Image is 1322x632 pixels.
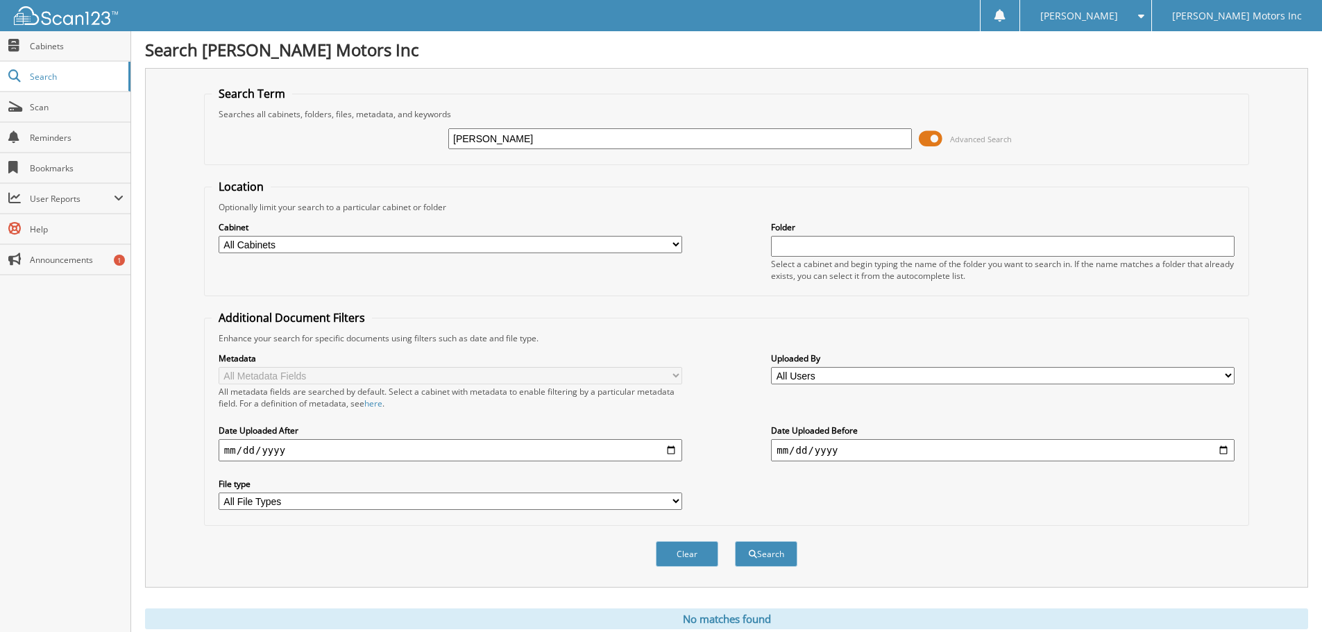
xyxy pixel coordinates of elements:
span: [PERSON_NAME] Motors Inc [1172,12,1302,20]
input: end [771,439,1235,461]
span: Reminders [30,132,124,144]
label: Cabinet [219,221,682,233]
input: start [219,439,682,461]
span: Cabinets [30,40,124,52]
legend: Search Term [212,86,292,101]
div: Searches all cabinets, folders, files, metadata, and keywords [212,108,1242,120]
img: scan123-logo-white.svg [14,6,118,25]
span: Help [30,223,124,235]
button: Search [735,541,797,567]
span: Bookmarks [30,162,124,174]
label: Metadata [219,352,682,364]
label: Date Uploaded Before [771,425,1235,436]
button: Clear [656,541,718,567]
label: Uploaded By [771,352,1235,364]
div: 1 [114,255,125,266]
div: Select a cabinet and begin typing the name of the folder you want to search in. If the name match... [771,258,1235,282]
div: All metadata fields are searched by default. Select a cabinet with metadata to enable filtering b... [219,386,682,409]
label: Date Uploaded After [219,425,682,436]
legend: Location [212,179,271,194]
span: User Reports [30,193,114,205]
label: Folder [771,221,1235,233]
div: No matches found [145,608,1308,629]
h1: Search [PERSON_NAME] Motors Inc [145,38,1308,61]
div: Enhance your search for specific documents using filters such as date and file type. [212,332,1242,344]
span: Search [30,71,121,83]
div: Optionally limit your search to a particular cabinet or folder [212,201,1242,213]
span: [PERSON_NAME] [1040,12,1118,20]
a: here [364,398,382,409]
span: Scan [30,101,124,113]
span: Announcements [30,254,124,266]
legend: Additional Document Filters [212,310,372,325]
span: Advanced Search [950,134,1012,144]
label: File type [219,478,682,490]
